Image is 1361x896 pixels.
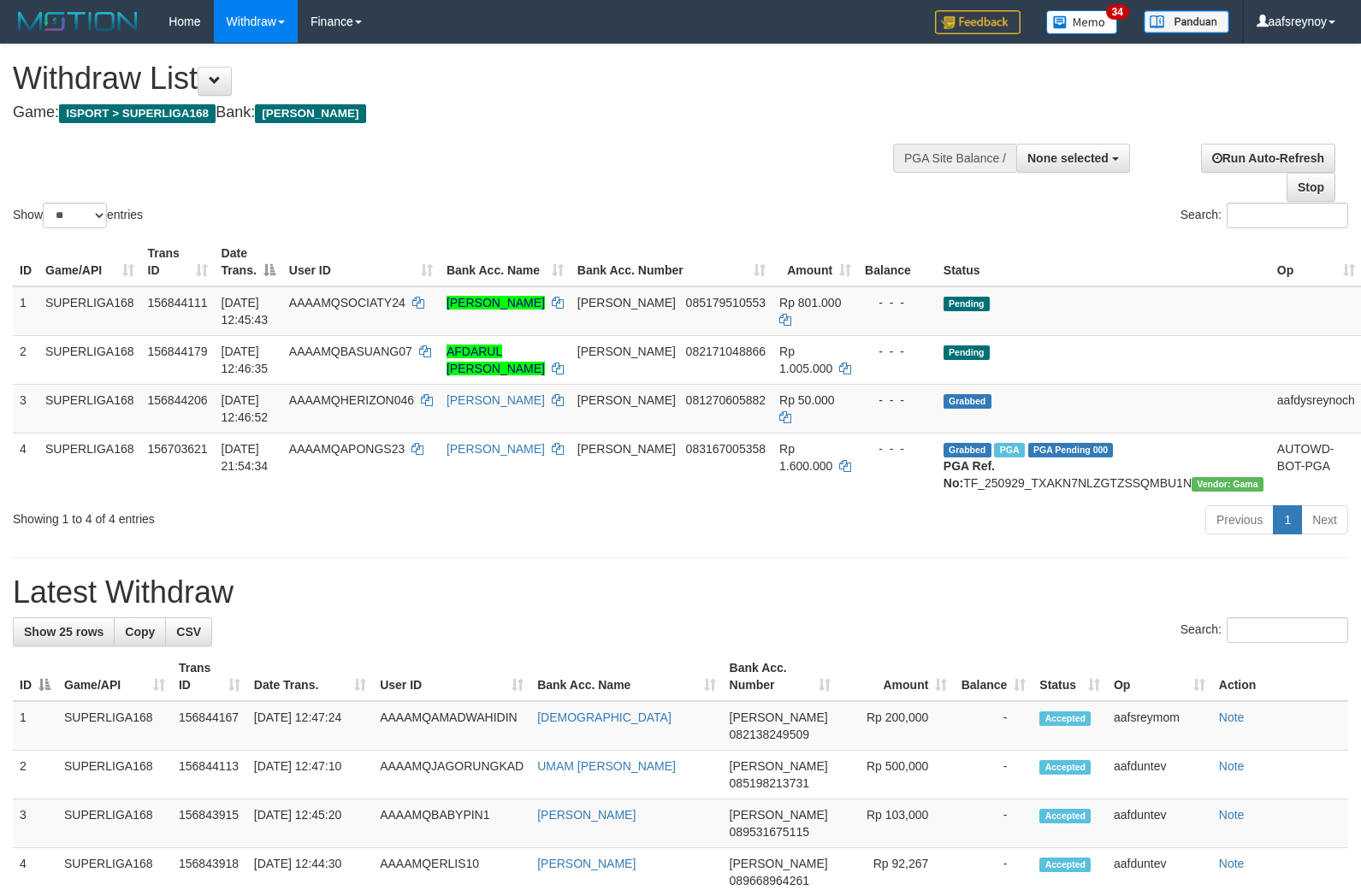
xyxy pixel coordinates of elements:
[247,751,373,799] td: [DATE] 12:47:10
[994,443,1024,457] span: Marked by aafchhiseyha
[148,442,208,456] span: 156703621
[937,433,1270,498] td: TF_250929_TXAKN7NLZGTZSSQMBU1N
[148,393,208,407] span: 156844206
[13,799,57,848] td: 3
[1039,858,1091,872] span: Accepted
[1181,203,1348,228] label: Search:
[13,335,38,384] td: 2
[944,394,991,409] span: Grabbed
[148,345,208,358] span: 156844179
[865,343,930,360] div: - - -
[38,433,141,498] td: SUPERLIGA168
[13,701,57,751] td: 1
[1107,701,1212,751] td: aafsreymom
[944,345,990,360] span: Pending
[1227,203,1348,228] input: Search:
[865,294,930,311] div: - - -
[571,238,772,286] th: Bank Acc. Number: activate to sort column ascending
[373,652,530,701] th: User ID: activate to sort column ascending
[38,335,141,384] td: SUPERLIGA168
[215,238,282,286] th: Date Trans.: activate to sort column descending
[1301,505,1348,534] a: Next
[172,652,247,701] th: Trans ID: activate to sort column ascending
[13,238,38,286] th: ID
[893,144,1016,173] div: PGA Site Balance /
[537,808,636,822] a: [PERSON_NAME]
[114,617,166,646] a: Copy
[1107,652,1212,701] th: Op: activate to sort column ascending
[57,701,172,751] td: SUPERLIGA168
[57,751,172,799] td: SUPERLIGA168
[440,238,571,286] th: Bank Acc. Name: activate to sort column ascending
[447,393,545,407] a: [PERSON_NAME]
[954,751,1033,799] td: -
[937,238,1270,286] th: Status
[1287,173,1335,202] a: Stop
[1219,857,1245,870] a: Note
[1016,144,1130,173] button: None selected
[125,625,155,639] span: Copy
[148,296,208,309] span: 156844111
[1046,10,1118,34] img: Button%20Memo.svg
[1219,808,1245,822] a: Note
[730,874,809,887] span: Copy 089668964261 to clipboard
[13,104,891,121] h4: Game: Bank:
[59,104,216,123] span: ISPORT > SUPERLIGA168
[447,345,545,375] a: AFDARUL [PERSON_NAME]
[530,652,722,701] th: Bank Acc. Name: activate to sort column ascending
[1107,751,1212,799] td: aafduntev
[13,203,143,228] label: Show entries
[1033,652,1107,701] th: Status: activate to sort column ascending
[38,238,141,286] th: Game/API: activate to sort column ascending
[447,296,545,309] a: [PERSON_NAME]
[837,652,954,701] th: Amount: activate to sort column ascending
[779,345,832,375] span: Rp 1.005.000
[954,652,1033,701] th: Balance: activate to sort column ascending
[686,393,766,407] span: Copy 081270605882 to clipboard
[1219,710,1245,724] a: Note
[954,799,1033,848] td: -
[247,652,373,701] th: Date Trans.: activate to sort column ascending
[837,751,954,799] td: Rp 500,000
[944,297,990,311] span: Pending
[38,286,141,336] td: SUPERLIGA168
[13,504,554,528] div: Showing 1 to 4 of 4 entries
[282,238,440,286] th: User ID: activate to sort column ascending
[1205,505,1274,534] a: Previous
[13,433,38,498] td: 4
[24,625,104,639] span: Show 25 rows
[537,759,676,773] a: UMAM [PERSON_NAME]
[730,857,828,870] span: [PERSON_NAME]
[222,442,269,473] span: [DATE] 21:54:34
[1027,151,1109,165] span: None selected
[1227,617,1348,643] input: Search:
[289,296,405,309] span: AAAAMQSOCIATY24
[577,442,676,456] span: [PERSON_NAME]
[13,62,891,96] h1: Withdraw List
[247,799,373,848] td: [DATE] 12:45:20
[1273,505,1302,534] a: 1
[686,345,766,358] span: Copy 082171048866 to clipboard
[537,857,636,870] a: [PERSON_NAME]
[865,392,930,409] div: - - -
[13,384,38,433] td: 3
[577,345,676,358] span: [PERSON_NAME]
[373,701,530,751] td: AAAAMQAMADWAHIDIN
[141,238,215,286] th: Trans ID: activate to sort column ascending
[1039,711,1091,726] span: Accepted
[730,776,809,790] span: Copy 085198213731 to clipboard
[837,799,954,848] td: Rp 103,000
[1212,652,1348,701] th: Action
[222,393,269,424] span: [DATE] 12:46:52
[1039,760,1091,775] span: Accepted
[954,701,1033,751] td: -
[43,203,107,228] select: Showentries
[1106,4,1129,20] span: 34
[723,652,838,701] th: Bank Acc. Number: activate to sort column ascending
[447,442,545,456] a: [PERSON_NAME]
[858,238,937,286] th: Balance
[1181,617,1348,643] label: Search:
[13,652,57,701] th: ID: activate to sort column descending
[172,701,247,751] td: 156844167
[730,728,809,741] span: Copy 082138249509 to clipboard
